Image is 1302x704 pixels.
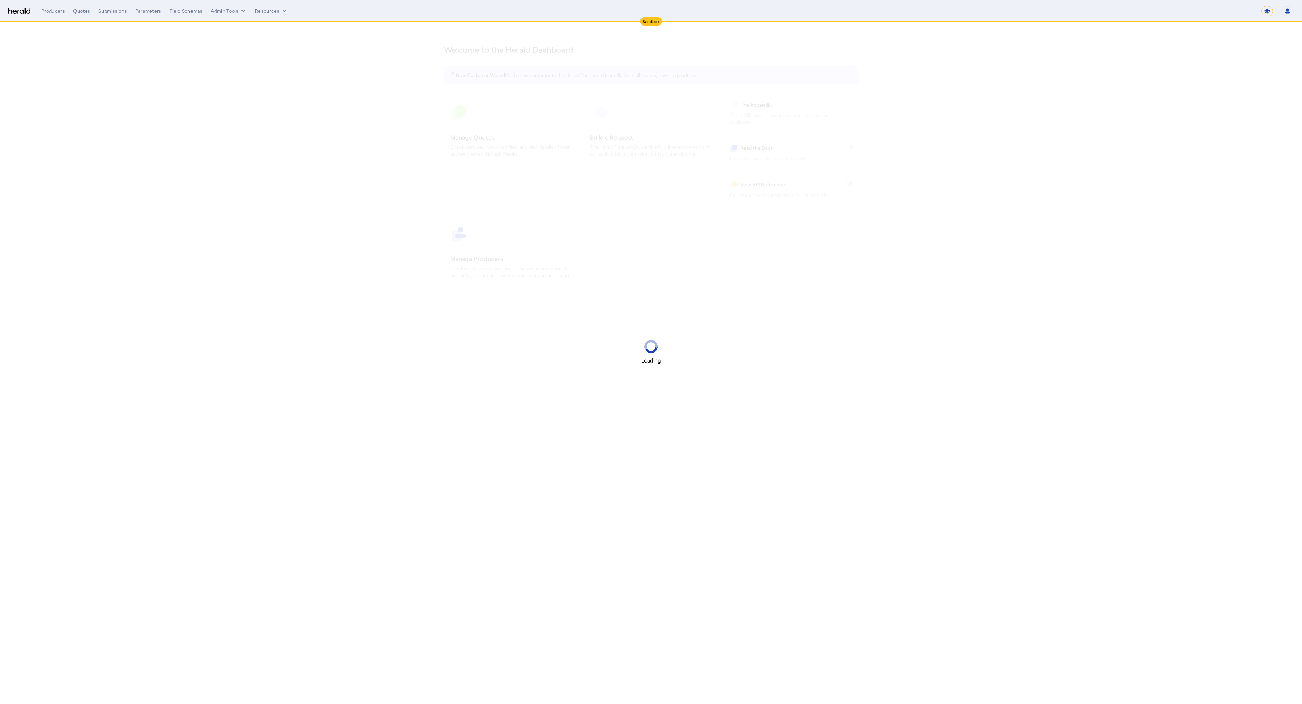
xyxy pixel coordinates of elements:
[255,8,288,14] button: Resources dropdown menu
[41,8,65,14] div: Producers
[73,8,90,14] div: Quotes
[170,8,203,14] div: Field Schemas
[8,8,30,14] img: Herald Logo
[98,8,127,14] div: Submissions
[211,8,247,14] button: internal dropdown menu
[640,17,662,26] div: Sandbox
[135,8,161,14] div: Parameters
